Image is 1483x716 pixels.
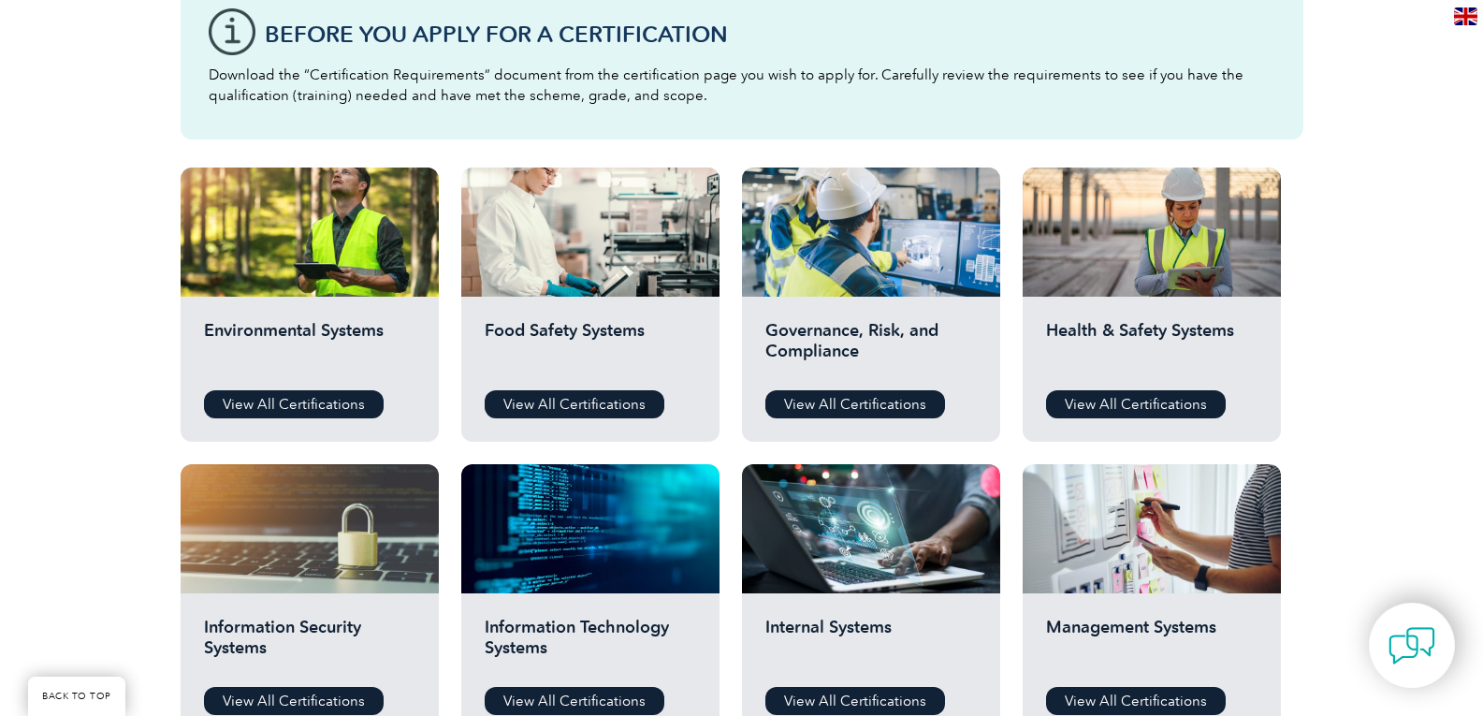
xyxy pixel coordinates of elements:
h3: Before You Apply For a Certification [265,22,1275,46]
h2: Health & Safety Systems [1046,320,1258,376]
h2: Management Systems [1046,617,1258,673]
a: View All Certifications [1046,390,1226,418]
a: View All Certifications [485,687,664,715]
a: BACK TO TOP [28,677,125,716]
img: en [1454,7,1477,25]
a: View All Certifications [204,687,384,715]
img: contact-chat.png [1388,622,1435,669]
h2: Environmental Systems [204,320,415,376]
a: View All Certifications [765,390,945,418]
a: View All Certifications [765,687,945,715]
h2: Food Safety Systems [485,320,696,376]
a: View All Certifications [1046,687,1226,715]
h2: Internal Systems [765,617,977,673]
h2: Information Security Systems [204,617,415,673]
a: View All Certifications [485,390,664,418]
p: Download the “Certification Requirements” document from the certification page you wish to apply ... [209,65,1275,106]
h2: Information Technology Systems [485,617,696,673]
a: View All Certifications [204,390,384,418]
h2: Governance, Risk, and Compliance [765,320,977,376]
